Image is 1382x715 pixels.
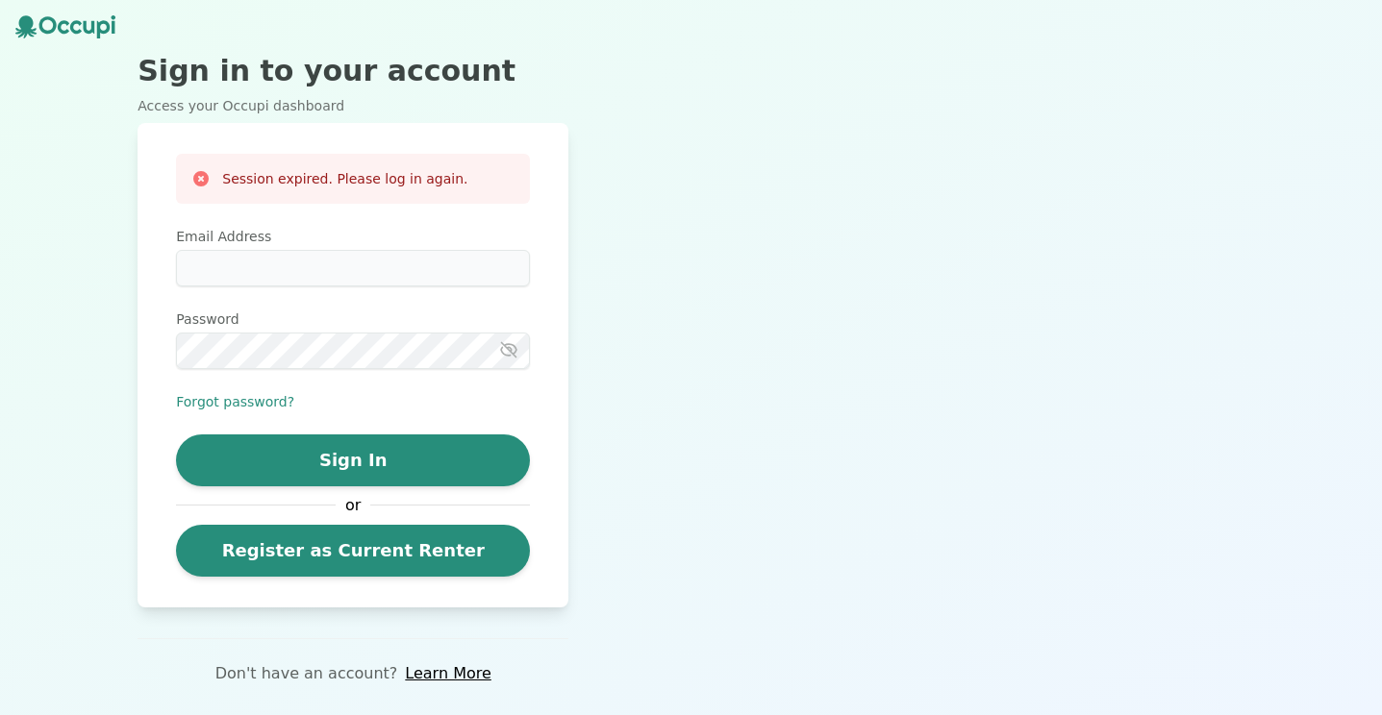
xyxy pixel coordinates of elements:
[176,309,530,329] label: Password
[215,662,398,685] p: Don't have an account?
[176,434,530,486] button: Sign In
[176,392,294,411] button: Forgot password?
[176,525,530,577] a: Register as Current Renter
[176,227,530,246] label: Email Address
[138,96,568,115] p: Access your Occupi dashboard
[336,494,370,517] span: or
[138,54,568,88] h2: Sign in to your account
[405,662,490,685] a: Learn More
[222,169,467,188] h3: Session expired. Please log in again.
